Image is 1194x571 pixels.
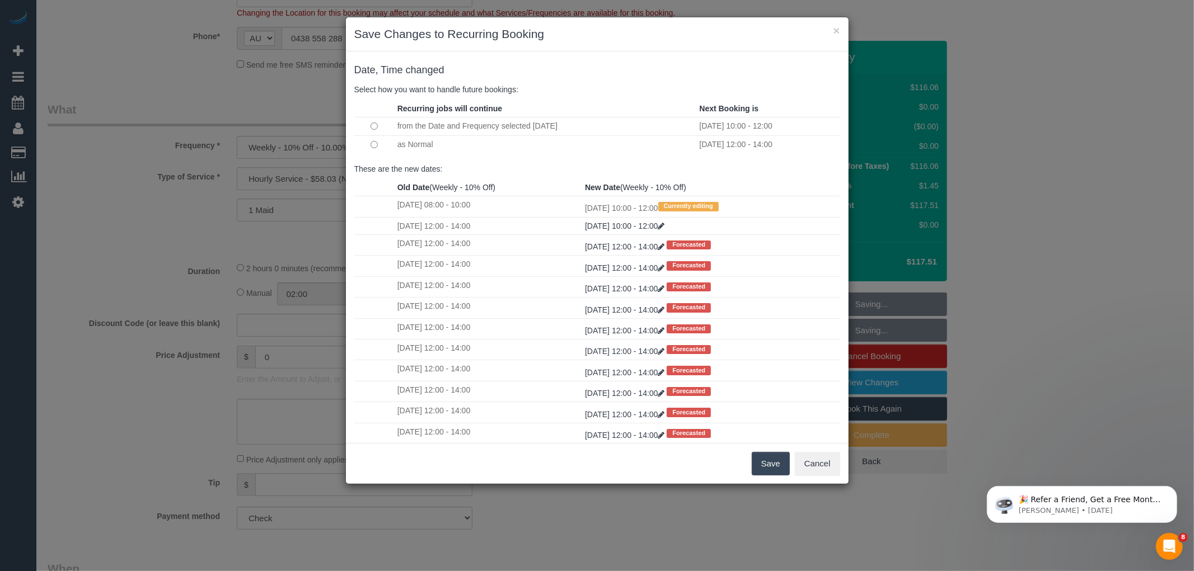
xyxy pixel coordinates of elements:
td: [DATE] 12:00 - 14:00 [395,360,582,381]
button: Save [752,452,790,475]
a: [DATE] 12:00 - 14:00 [585,368,667,377]
td: [DATE] 12:00 - 14:00 [395,256,582,276]
span: Forecasted [667,366,711,375]
h4: changed [354,65,840,76]
td: [DATE] 12:00 - 14:00 [395,298,582,318]
th: (Weekly - 10% Off) [582,179,840,196]
strong: Recurring jobs will continue [397,104,502,113]
td: [DATE] 12:00 - 14:00 [696,135,840,153]
td: [DATE] 12:00 - 14:00 [395,217,582,234]
span: 8 [1179,533,1188,542]
td: [DATE] 12:00 - 14:00 [395,402,582,423]
p: Message from Ellie, sent 5d ago [49,43,193,53]
a: [DATE] 12:00 - 14:00 [585,389,667,398]
span: Forecasted [667,387,711,396]
span: Forecasted [667,261,711,270]
strong: Old Date [397,183,430,192]
td: [DATE] 10:00 - 12:00 [696,117,840,135]
button: Cancel [795,452,840,475]
a: [DATE] 12:00 - 14:00 [585,410,667,419]
iframe: Intercom live chat [1156,533,1183,560]
span: Currently editing [658,202,719,211]
iframe: Intercom notifications message [970,463,1194,541]
button: × [833,25,840,36]
td: [DATE] 12:00 - 14:00 [395,381,582,402]
span: Forecasted [667,345,711,354]
td: [DATE] 08:00 - 10:00 [395,196,582,217]
span: Forecasted [667,303,711,312]
td: [DATE] 12:00 - 14:00 [395,318,582,339]
a: [DATE] 12:00 - 14:00 [585,284,667,293]
td: [DATE] 12:00 - 14:00 [395,423,582,443]
a: [DATE] 12:00 - 14:00 [585,326,667,335]
span: Forecasted [667,324,711,333]
p: These are the new dates: [354,163,840,174]
span: Forecasted [667,240,711,249]
td: as Normal [395,135,697,153]
a: [DATE] 12:00 - 14:00 [585,263,667,272]
td: from the Date and Frequency selected [DATE] [395,117,697,135]
strong: Next Booking is [699,104,758,113]
a: [DATE] 10:00 - 12:00 [585,221,664,230]
a: [DATE] 12:00 - 14:00 [585,431,667,440]
a: [DATE] 12:00 - 14:00 [585,347,667,356]
span: Date, Time [354,64,403,75]
td: [DATE] 10:00 - 12:00 [582,196,840,217]
td: [DATE] 12:00 - 14:00 [395,276,582,297]
a: [DATE] 12:00 - 14:00 [585,242,667,251]
p: Select how you want to handle future bookings: [354,84,840,95]
span: Forecasted [667,282,711,291]
strong: New Date [585,183,620,192]
td: [DATE] 12:00 - 14:00 [395,234,582,255]
span: Forecasted [667,429,711,438]
span: Forecasted [667,408,711,417]
h3: Save Changes to Recurring Booking [354,26,840,43]
th: (Weekly - 10% Off) [395,179,582,196]
a: [DATE] 12:00 - 14:00 [585,305,667,314]
span: 🎉 Refer a Friend, Get a Free Month! 🎉 Love Automaid? Share the love! When you refer a friend who ... [49,32,191,153]
td: [DATE] 12:00 - 14:00 [395,339,582,360]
